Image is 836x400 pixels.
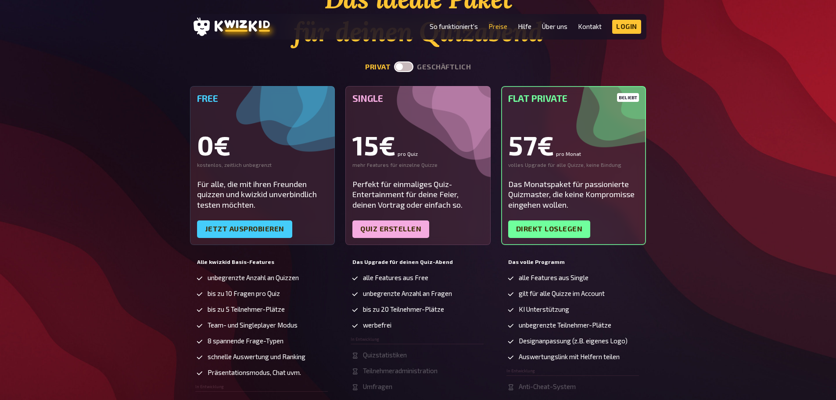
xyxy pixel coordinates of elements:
[363,306,444,313] span: bis zu 20 Teilnehmer-Plätze
[363,290,452,297] span: unbegrenzte Anzahl an Fragen
[519,306,569,313] span: KI Unterstützung
[363,367,438,375] span: Teilnehmeradministration
[363,351,407,359] span: Quizstatistiken
[508,179,639,210] div: Das Monatspaket für passionierte Quizmaster, die keine Kompromisse eingehen wollen.
[208,337,283,345] span: 8 spannende Frage-Typen
[363,383,392,390] span: Umfragen
[208,274,299,281] span: unbegrenzte Anzahl an Quizzen
[197,259,328,265] h5: Alle kwizkid Basis-Features
[578,23,602,30] a: Kontakt
[363,321,391,329] span: werbefrei
[352,162,484,169] div: mehr Features für einzelne Quizze
[519,274,588,281] span: alle Features aus Single
[352,93,484,104] h5: Single
[612,20,641,34] a: Login
[351,337,379,342] span: In Entwicklung
[417,63,471,71] button: geschäftlich
[208,306,285,313] span: bis zu 5 Teilnehmer-Plätze
[352,132,484,158] div: 15€
[197,132,328,158] div: 0€
[352,220,429,238] a: Quiz erstellen
[488,23,507,30] a: Preise
[208,369,301,376] span: Präsentationsmodus, Chat uvm.
[365,63,391,71] button: privat
[508,220,591,238] a: Direkt loslegen
[519,337,628,345] span: Designanpassung (z.B. eigenes Logo)
[519,383,576,390] span: Anti-Cheat-System
[363,274,428,281] span: alle Features aus Free
[542,23,567,30] a: Über uns
[519,321,611,329] span: unbegrenzte Teilnehmer-Plätze
[197,220,292,238] a: Jetzt ausprobieren
[208,290,280,297] span: bis zu 10 Fragen pro Quiz
[197,162,328,169] div: kostenlos, zeitlich unbegrenzt
[508,132,639,158] div: 57€
[508,162,639,169] div: volles Upgrade für alle Quizze, keine Bindung
[430,23,478,30] a: So funktioniert's
[556,151,581,156] small: pro Monat
[208,353,305,360] span: schnelle Auswertung und Ranking
[352,179,484,210] div: Perfekt für einmaliges Quiz-Entertainment für deine Feier, deinen Vortrag oder einfach so.
[519,290,605,297] span: gilt für alle Quizze im Account
[352,259,484,265] h5: Das Upgrade für deinen Quiz-Abend
[519,353,620,360] span: Auswertungslink mit Helfern teilen
[398,151,418,156] small: pro Quiz
[506,369,535,373] span: In Entwicklung
[508,93,639,104] h5: Flat Private
[208,321,298,329] span: Team- und Singleplayer Modus
[197,179,328,210] div: Für alle, die mit ihren Freunden quizzen und kwizkid unverbindlich testen möchten.
[197,93,328,104] h5: Free
[508,259,639,265] h5: Das volle Programm
[195,385,224,389] span: In Entwicklung
[518,23,531,30] a: Hilfe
